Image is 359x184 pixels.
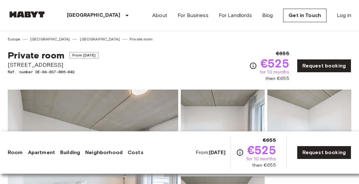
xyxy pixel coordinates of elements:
span: €525 [261,57,289,69]
span: Ref. number DE-04-037-006-04Q [8,69,98,75]
span: for 10 months [246,156,276,162]
img: Picture of unit DE-04-037-006-04Q [181,90,265,174]
img: Picture of unit DE-04-037-006-04Q [267,90,351,174]
a: Room [8,149,23,156]
a: Request booking [297,59,351,73]
span: From [DATE] [69,52,99,58]
a: Neighborhood [85,149,123,156]
a: Request booking [297,146,351,159]
a: Blog [262,12,273,19]
span: for 10 months [260,69,289,75]
span: €655 [276,50,289,57]
span: Private room [8,50,64,61]
span: then €655 [252,162,276,169]
a: Building [60,149,80,156]
a: For Landlords [219,12,252,19]
span: then €655 [265,75,289,82]
p: [GEOGRAPHIC_DATA] [67,12,121,19]
a: Private room [130,36,152,42]
a: Get in Touch [283,9,327,22]
span: €655 [263,136,276,144]
span: [STREET_ADDRESS] [8,61,98,69]
a: For Business [178,12,208,19]
span: From: [196,149,226,156]
span: €525 [247,144,276,156]
a: Apartment [28,149,55,156]
a: Costs [128,149,143,156]
svg: Check cost overview for full price breakdown. Please note that discounts apply to new joiners onl... [249,62,257,70]
img: Habyt [8,11,46,18]
b: [DATE] [209,149,226,155]
a: About [152,12,167,19]
a: Europe [8,36,20,42]
svg: Check cost overview for full price breakdown. Please note that discounts apply to new joiners onl... [236,149,244,156]
a: [GEOGRAPHIC_DATA] [30,36,70,42]
a: [GEOGRAPHIC_DATA] [80,36,120,42]
a: Log in [337,12,351,19]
